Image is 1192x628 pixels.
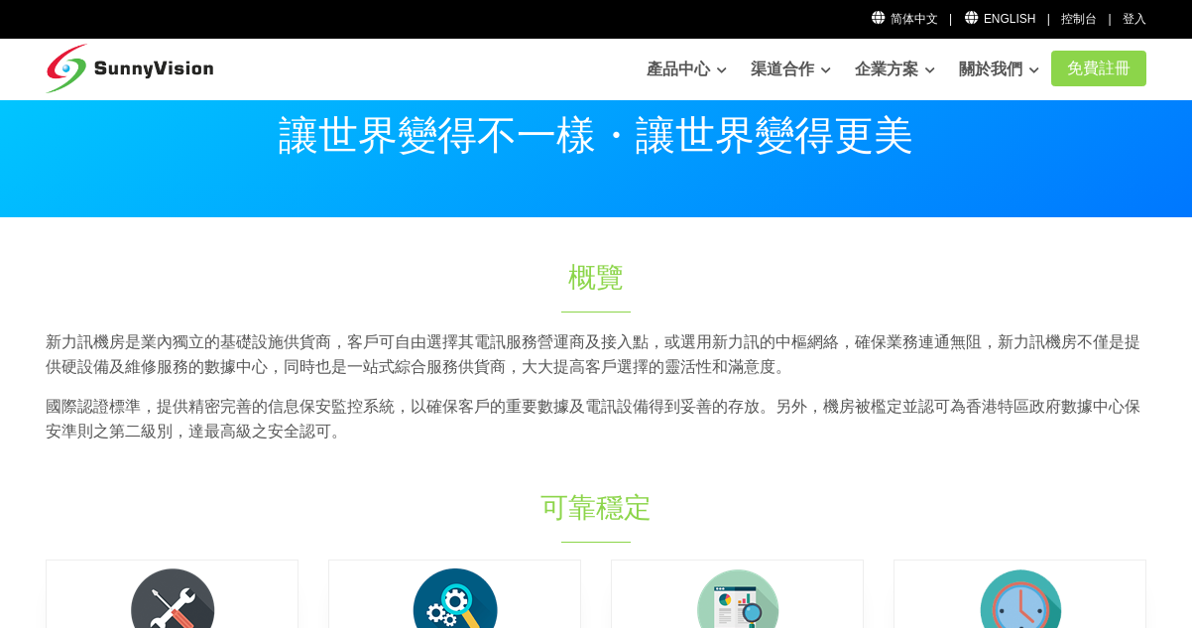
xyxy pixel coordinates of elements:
[1123,12,1146,26] a: 登入
[46,329,1146,380] p: 新力訊機房是業內獨立的基礎設施供貨商，客戶可自由選擇其電訊服務營運商及接入點，或選用新力訊的中樞網絡，確保業務連通無阻，新力訊機房不僅是提供硬設備及維修服務的數據中心，同時也是一站式綜合服務供貨...
[46,115,1146,155] p: 讓世界變得不一樣・讓世界變得更美
[855,50,935,89] a: 企業方案
[751,50,831,89] a: 渠道合作
[963,12,1035,26] a: English
[1051,51,1146,86] a: 免費註冊
[266,488,926,527] h1: 可靠穩定
[1047,10,1050,29] li: |
[266,258,926,297] h1: 概覽
[949,10,952,29] li: |
[46,394,1146,444] p: 國際認證標準，提供精密完善的信息保安監控系統，以確保客戶的重要數據及電訊設備得到妥善的存放。另外，機房被檻定並認可為香港特區政府數據中心保安準則之第二級別，達最高級之安全認可。
[959,50,1039,89] a: 關於我們
[870,12,938,26] a: 简体中文
[1109,10,1112,29] li: |
[1061,12,1097,26] a: 控制台
[647,50,727,89] a: 產品中心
